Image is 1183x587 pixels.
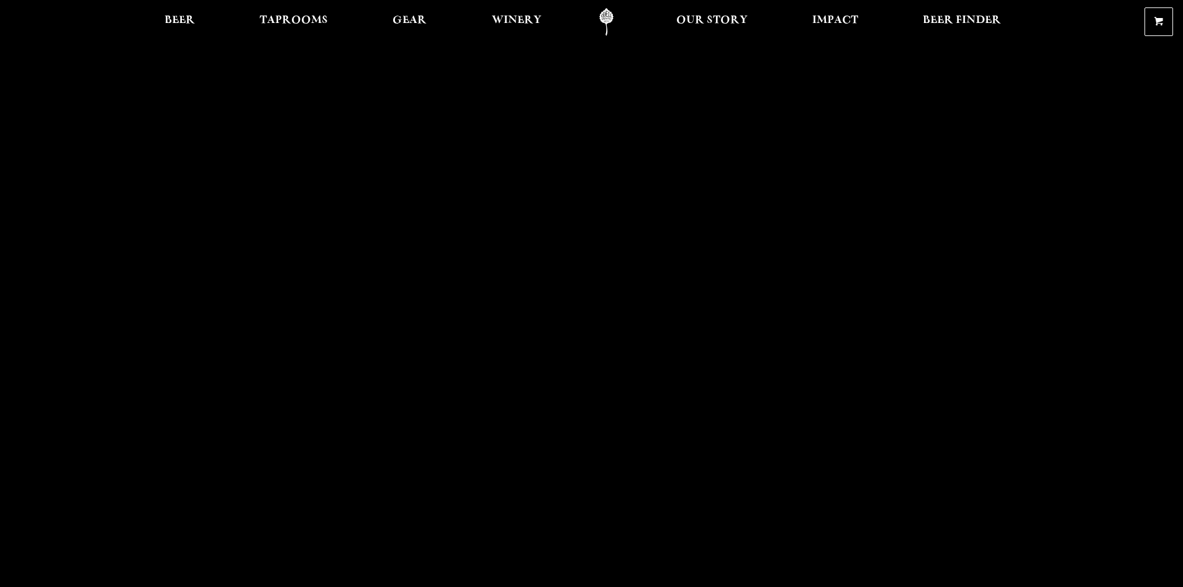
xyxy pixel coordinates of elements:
[583,8,630,36] a: Odell Home
[384,8,435,36] a: Gear
[156,8,203,36] a: Beer
[484,8,550,36] a: Winery
[668,8,756,36] a: Our Story
[676,16,748,25] span: Our Story
[392,16,427,25] span: Gear
[492,16,542,25] span: Winery
[260,16,328,25] span: Taprooms
[915,8,1009,36] a: Beer Finder
[252,8,336,36] a: Taprooms
[812,16,858,25] span: Impact
[923,16,1001,25] span: Beer Finder
[165,16,195,25] span: Beer
[804,8,866,36] a: Impact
